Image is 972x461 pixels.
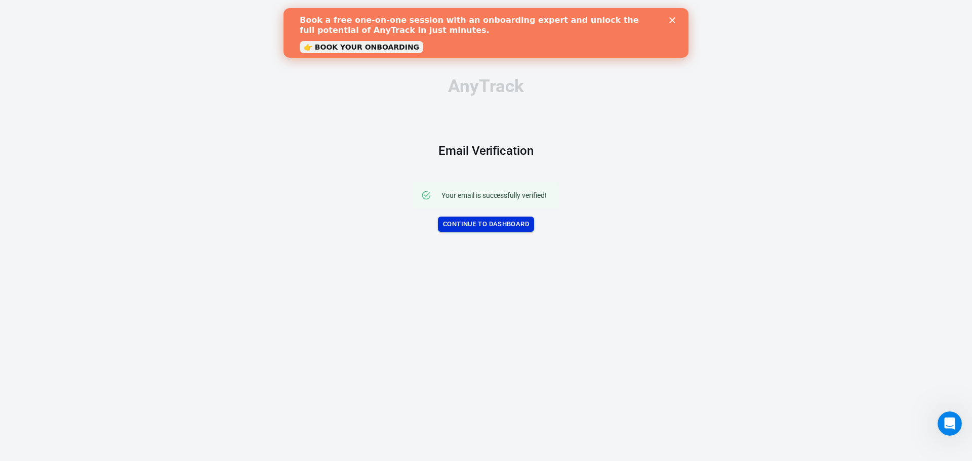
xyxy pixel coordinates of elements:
[385,77,587,95] div: AnyTrack
[283,8,688,58] iframe: Intercom live chat banner
[438,217,534,232] a: Continue to Dashboard
[438,144,534,158] h1: Email Verification
[938,411,962,436] iframe: Intercom live chat
[437,186,551,204] div: Your email is successfully verified!
[386,9,396,15] div: Close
